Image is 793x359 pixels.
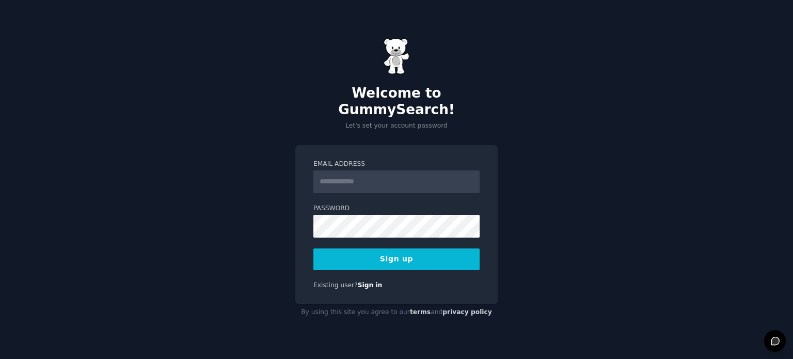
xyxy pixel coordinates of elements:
a: privacy policy [442,308,492,316]
img: Gummy Bear [384,38,409,74]
button: Sign up [313,248,480,270]
div: By using this site you agree to our and [295,304,498,321]
label: Email Address [313,160,480,169]
label: Password [313,204,480,213]
a: terms [410,308,431,316]
h2: Welcome to GummySearch! [295,85,498,118]
span: Existing user? [313,282,358,289]
a: Sign in [358,282,383,289]
p: Let's set your account password [295,121,498,131]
